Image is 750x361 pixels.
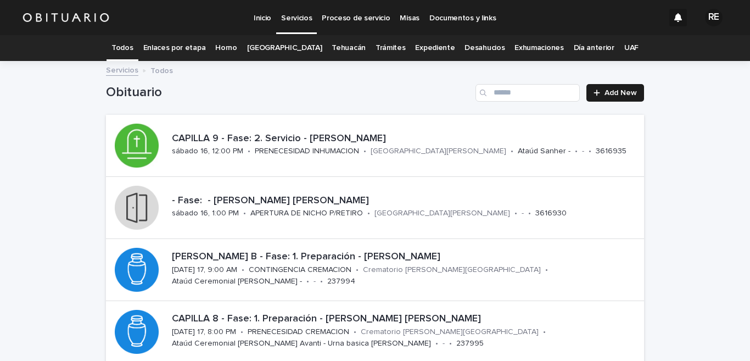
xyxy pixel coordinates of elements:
p: [GEOGRAPHIC_DATA][PERSON_NAME] [374,209,510,218]
p: Crematorio [PERSON_NAME][GEOGRAPHIC_DATA] [361,327,539,337]
p: • [243,209,246,218]
a: - Fase: - [PERSON_NAME] [PERSON_NAME]sábado 16, 1:00 PM•APERTURA DE NICHO P/RETIRO•[GEOGRAPHIC_DA... [106,177,644,239]
p: CAPILLA 8 - Fase: 1. Preparación - [PERSON_NAME] [PERSON_NAME] [172,313,640,325]
input: Search [475,84,580,102]
a: Día anterior [574,35,614,61]
p: • [528,209,531,218]
p: PRENECESIDAD CREMACION [248,327,349,337]
p: - [443,339,445,348]
p: • [242,265,244,275]
p: sábado 16, 1:00 PM [172,209,239,218]
p: • [449,339,452,348]
h1: Obituario [106,85,471,101]
p: • [354,327,356,337]
p: 237995 [456,339,484,348]
p: • [575,147,578,156]
p: [GEOGRAPHIC_DATA][PERSON_NAME] [371,147,506,156]
p: - Fase: - [PERSON_NAME] [PERSON_NAME] [172,195,640,207]
a: [PERSON_NAME] B - Fase: 1. Preparación - [PERSON_NAME][DATE] 17, 9:00 AM•CONTINGENCIA CREMACION•C... [106,239,644,301]
p: • [306,277,309,286]
p: • [320,277,323,286]
p: 3616930 [535,209,567,218]
span: Add New [605,89,637,97]
p: • [511,147,513,156]
p: - [522,209,524,218]
p: CONTINGENCIA CREMACION [249,265,351,275]
p: • [435,339,438,348]
a: Enlaces por etapa [143,35,206,61]
p: 237994 [327,277,355,286]
div: RE [705,9,723,26]
p: - [314,277,316,286]
p: • [545,265,548,275]
p: CAPILLA 9 - Fase: 2. Servicio - [PERSON_NAME] [172,133,640,145]
p: Ataúd Ceremonial [PERSON_NAME] - [172,277,302,286]
p: • [589,147,591,156]
a: Desahucios [464,35,505,61]
p: [DATE] 17, 8:00 PM [172,327,236,337]
p: Ataúd Ceremonial [PERSON_NAME] Avanti - Urna basica [PERSON_NAME] [172,339,431,348]
p: [DATE] 17, 9:00 AM [172,265,237,275]
p: • [543,327,546,337]
p: • [363,147,366,156]
p: 3616935 [596,147,626,156]
a: Exhumaciones [514,35,563,61]
p: [PERSON_NAME] B - Fase: 1. Preparación - [PERSON_NAME] [172,251,640,263]
p: • [514,209,517,218]
a: Todos [111,35,133,61]
p: Ataúd Sanher - [518,147,570,156]
p: - [582,147,584,156]
p: Crematorio [PERSON_NAME][GEOGRAPHIC_DATA] [363,265,541,275]
a: Add New [586,84,644,102]
a: Horno [215,35,237,61]
p: • [367,209,370,218]
img: HUM7g2VNRLqGMmR9WVqf [22,7,110,29]
p: APERTURA DE NICHO P/RETIRO [250,209,363,218]
a: CAPILLA 9 - Fase: 2. Servicio - [PERSON_NAME]sábado 16, 12:00 PM•PRENECESIDAD INHUMACION•[GEOGRAP... [106,115,644,177]
a: Tehuacán [332,35,366,61]
a: Trámites [376,35,406,61]
a: [GEOGRAPHIC_DATA] [247,35,322,61]
p: • [356,265,359,275]
p: sábado 16, 12:00 PM [172,147,243,156]
a: Servicios [106,63,138,76]
p: • [240,327,243,337]
p: Todos [150,64,173,76]
p: • [248,147,250,156]
p: PRENECESIDAD INHUMACION [255,147,359,156]
a: Expediente [415,35,455,61]
a: UAF [624,35,639,61]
